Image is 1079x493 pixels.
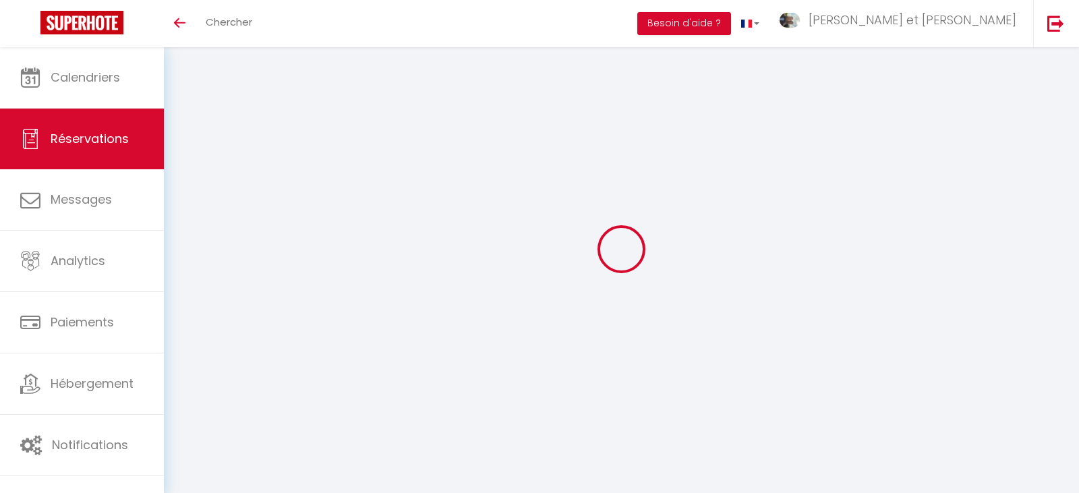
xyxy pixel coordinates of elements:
[1047,15,1064,32] img: logout
[52,436,128,453] span: Notifications
[51,69,120,86] span: Calendriers
[51,252,105,269] span: Analytics
[780,13,800,28] img: ...
[51,130,129,147] span: Réservations
[637,12,731,35] button: Besoin d'aide ?
[809,11,1016,28] span: [PERSON_NAME] et [PERSON_NAME]
[51,314,114,330] span: Paiements
[206,15,252,29] span: Chercher
[40,11,123,34] img: Super Booking
[51,375,134,392] span: Hébergement
[51,191,112,208] span: Messages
